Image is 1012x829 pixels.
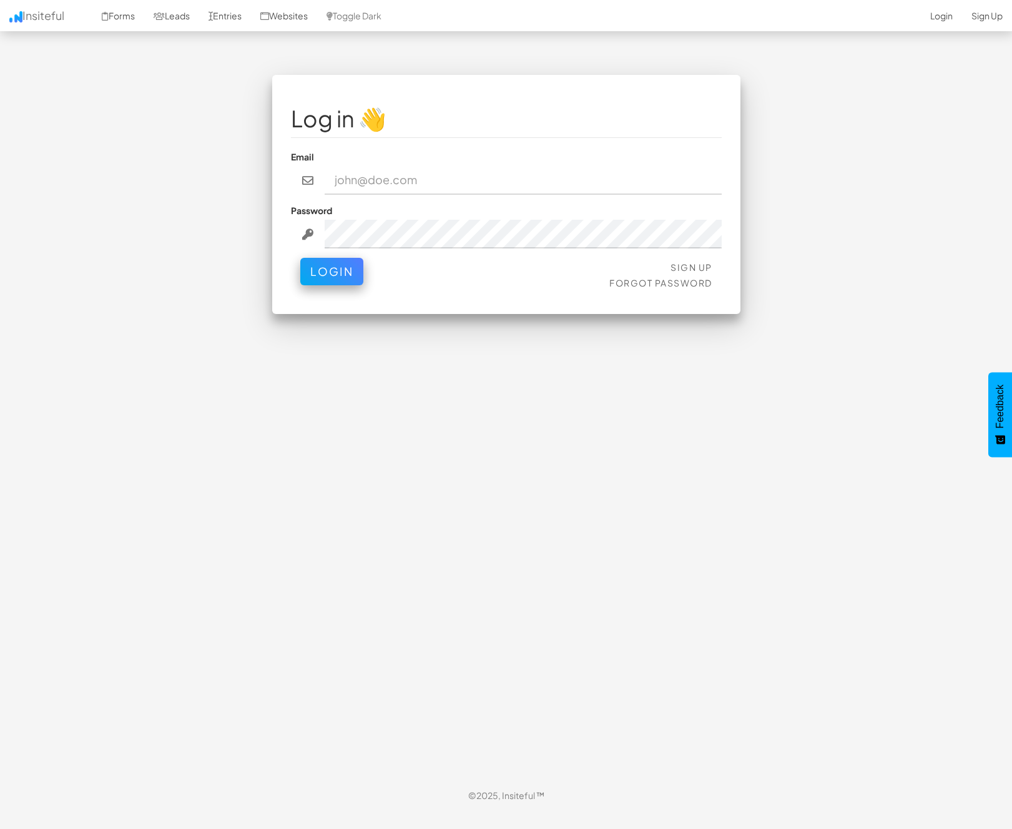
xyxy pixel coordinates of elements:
img: icon.png [9,11,22,22]
label: Email [291,150,314,163]
label: Password [291,204,332,217]
a: Sign Up [671,262,712,273]
button: Feedback - Show survey [988,372,1012,457]
span: Feedback [995,385,1006,428]
a: Forgot Password [609,277,712,288]
button: Login [300,258,363,285]
h1: Log in 👋 [291,106,722,131]
input: john@doe.com [325,166,722,195]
